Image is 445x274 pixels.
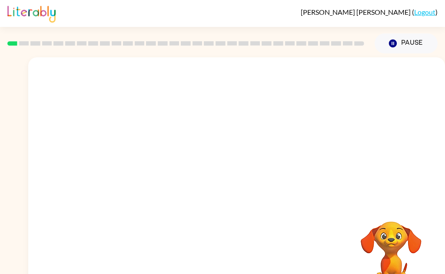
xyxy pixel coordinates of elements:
[7,3,56,23] img: Literably
[375,33,438,53] button: Pause
[301,8,412,16] span: [PERSON_NAME] [PERSON_NAME]
[414,8,435,16] a: Logout
[301,8,438,16] div: ( )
